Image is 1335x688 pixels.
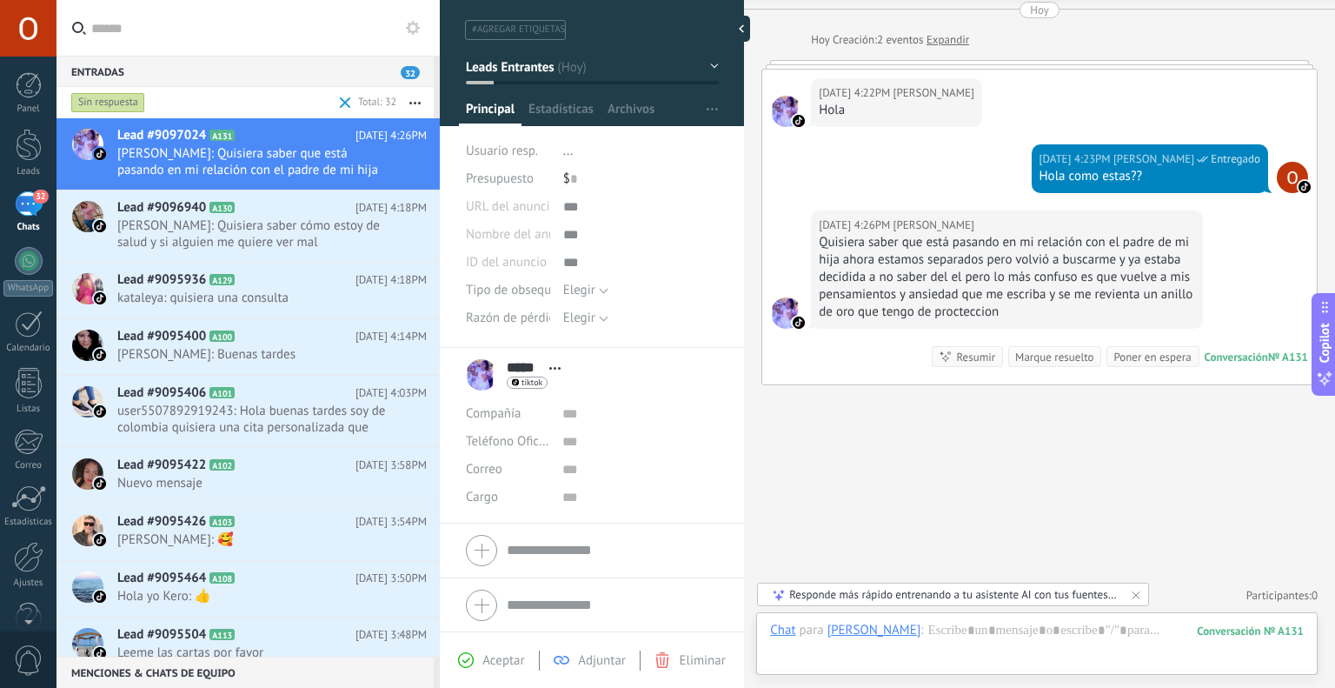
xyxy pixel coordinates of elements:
[3,404,54,415] div: Listas
[396,87,434,118] button: Más
[563,304,608,332] button: Elegir
[209,459,235,471] span: A102
[893,84,974,102] span: Maite
[793,115,805,127] img: tiktok_kommo.svg
[1246,588,1318,603] a: Participantes:0
[793,317,805,329] img: tiktok_kommo.svg
[117,127,206,144] span: Lead #9097024
[355,457,427,474] span: [DATE] 3:58PM
[466,304,550,332] div: Razón de pérdida
[472,23,565,36] span: #agregar etiquetas
[209,274,235,285] span: A129
[466,249,550,277] div: ID del anuncio de TikTok
[117,199,206,217] span: Lead #9096940
[771,96,802,127] span: Maite
[1015,349,1093,365] div: Marque resuelto
[56,448,440,504] a: Lead #9095422 A102 [DATE] 3:58PM Nuevo mensaje
[789,587,1119,602] div: Responde más rápido entrenando a tu asistente AI con tus fuentes de datos
[94,292,106,304] img: tiktok_kommo.svg
[920,622,923,639] span: :
[800,622,824,639] span: para
[956,349,995,365] div: Resumir
[209,202,235,213] span: A130
[56,190,440,262] a: Lead #9096940 A130 [DATE] 4:18PM [PERSON_NAME]: Quisiera saber cómo estoy de salud y si alguien m...
[117,588,394,605] span: Hola yo Kero: 👍
[56,618,440,673] a: Lead #9095504 A113 [DATE] 3:48PM Leeme las cartas por favor
[117,513,206,531] span: Lead #9095426
[71,92,145,113] div: Sin respuesta
[3,280,53,297] div: WhatsApp
[563,282,595,298] span: Elegir
[1211,150,1260,168] span: Entregado
[1113,349,1191,365] div: Poner en espera
[482,652,524,669] span: Aceptar
[117,403,394,436] span: user5507892919243: Hola buenas tardes soy de colombia quisiera una cita personalizada que costo t...
[117,271,206,289] span: Lead #9095936
[94,478,106,490] img: tiktok_kommo.svg
[209,130,235,141] span: A131
[56,118,440,190] a: Lead #9097024 A131 [DATE] 4:26PM [PERSON_NAME]: Quisiera saber que está pasando en mi relación co...
[466,143,538,159] span: Usuario resp.
[117,328,206,345] span: Lead #9095400
[827,622,921,638] div: Maite
[56,263,440,318] a: Lead #9095936 A129 [DATE] 4:18PM kataleya: quisiera una consulta
[466,170,534,187] span: Presupuesto
[117,645,394,661] span: Leeme las cartas por favor
[355,271,427,289] span: [DATE] 4:18PM
[355,328,427,345] span: [DATE] 4:14PM
[1316,323,1333,363] span: Copilot
[466,456,502,484] button: Correo
[117,475,394,491] span: Nuevo mensaje
[94,591,106,603] img: tiktok_kommo.svg
[209,516,235,527] span: A103
[33,190,48,204] span: 32
[117,570,206,587] span: Lead #9095464
[819,84,893,102] div: [DATE] 4:22PM
[56,561,440,617] a: Lead #9095464 A108 [DATE] 3:50PM Hola yo Kero: 👍
[1277,162,1308,193] span: Omar Marcano
[56,504,440,560] a: Lead #9095426 A103 [DATE] 3:54PM [PERSON_NAME]: 🥰
[819,102,974,119] div: Hola
[466,461,502,478] span: Correo
[209,387,235,398] span: A101
[1298,181,1311,193] img: tiktok_kommo.svg
[608,101,654,126] span: Archivos
[1197,624,1304,638] div: 131
[819,217,893,234] div: [DATE] 4:26PM
[3,104,54,115] div: Panel
[117,457,206,474] span: Lead #9095422
[466,433,556,450] span: Teléfono Oficina
[466,256,602,269] span: ID del anuncio de TikTok
[771,297,802,329] span: Maite
[1113,150,1194,168] span: Omar Marcano (Oficina de Venta)
[466,221,550,249] div: Nombre del anuncio de TikTok
[355,199,427,217] span: [DATE] 4:18PM
[209,572,235,584] span: A108
[466,101,515,126] span: Principal
[355,127,427,144] span: [DATE] 4:26PM
[117,217,394,250] span: [PERSON_NAME]: Quisiera saber cómo estoy de salud y si alguien me quiere ver mal
[877,31,923,49] span: 2 eventos
[679,652,725,669] span: Eliminar
[56,657,434,688] div: Menciones & Chats de equipo
[466,311,562,324] span: Razón de pérdida
[117,290,394,306] span: kataleya: quisiera una consulta
[3,517,54,528] div: Estadísticas
[401,66,420,79] span: 32
[56,56,434,87] div: Entradas
[466,165,550,193] div: Presupuesto
[117,346,394,363] span: [PERSON_NAME]: Buenas tardes
[3,222,54,233] div: Chats
[1205,350,1268,364] div: Conversación
[1039,150,1113,168] div: [DATE] 4:23PM
[351,94,396,111] div: Total: 32
[1039,168,1260,185] div: Hola como estas??
[521,378,542,387] span: tiktok
[563,165,719,193] div: $
[563,310,595,326] span: Elegir
[94,349,106,361] img: tiktok_kommo.svg
[819,234,1194,321] div: Quisiera saber que está pasando en mi relación con el padre de mi hija ahora estamos separados pe...
[466,400,549,428] div: Compañía
[578,652,626,669] span: Adjuntar
[94,148,106,160] img: tiktok_kommo.svg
